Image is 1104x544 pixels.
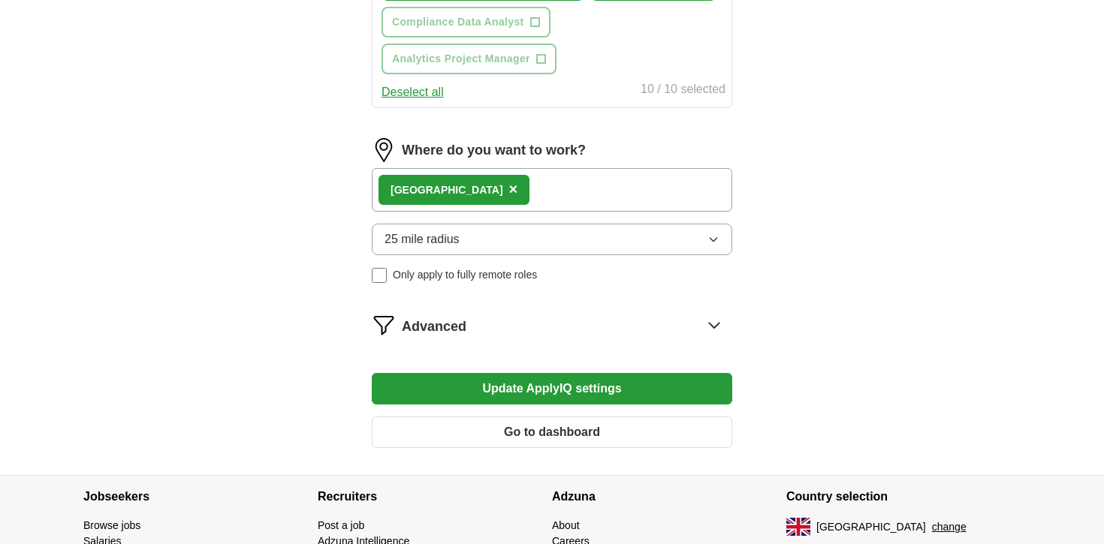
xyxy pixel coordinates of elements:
[372,268,387,283] input: Only apply to fully remote roles
[402,317,466,337] span: Advanced
[393,267,537,283] span: Only apply to fully remote roles
[932,519,967,535] button: change
[382,44,557,74] button: Analytics Project Manager
[392,14,524,30] span: Compliance Data Analyst
[372,138,396,162] img: location.png
[641,80,725,101] div: 10 / 10 selected
[83,519,140,531] a: Browse jobs
[385,230,460,248] span: 25 mile radius
[372,224,732,255] button: 25 mile radius
[372,313,396,337] img: filter
[391,182,503,198] div: [GEOGRAPHIC_DATA]
[382,83,444,101] button: Deselect all
[509,179,518,201] button: ×
[402,140,586,161] label: Where do you want to work?
[786,518,810,536] img: UK flag
[318,519,364,531] a: Post a job
[786,476,1021,518] h4: Country selection
[509,181,518,197] span: ×
[816,519,926,535] span: [GEOGRAPHIC_DATA]
[372,416,732,448] button: Go to dashboard
[392,51,530,67] span: Analytics Project Manager
[382,7,550,38] button: Compliance Data Analyst
[552,519,580,531] a: About
[372,373,732,404] button: Update ApplyIQ settings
